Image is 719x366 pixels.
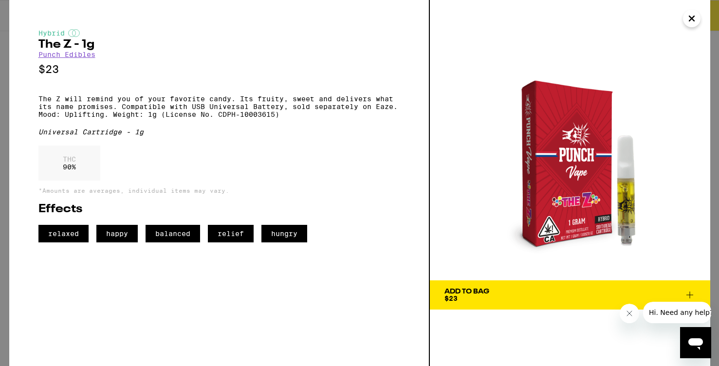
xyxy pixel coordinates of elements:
[38,51,95,58] a: Punch Edibles
[38,39,400,51] h2: The Z - 1g
[38,146,100,181] div: 90 %
[38,128,400,136] div: Universal Cartridge - 1g
[63,155,76,163] p: THC
[38,225,89,242] span: relaxed
[38,95,400,118] p: The Z will remind you of your favorite candy. Its fruity, sweet and delivers what its name promis...
[146,225,200,242] span: balanced
[6,7,70,15] span: Hi. Need any help?
[444,288,489,295] div: Add To Bag
[38,29,400,37] div: Hybrid
[620,304,639,323] iframe: Close message
[38,187,400,194] p: *Amounts are averages, individual items may vary.
[683,10,701,27] button: Close
[680,327,711,358] iframe: Button to launch messaging window
[643,302,711,323] iframe: Message from company
[38,63,400,75] p: $23
[68,29,80,37] img: hybridColor.svg
[208,225,254,242] span: relief
[38,203,400,215] h2: Effects
[444,294,458,302] span: $23
[261,225,307,242] span: hungry
[96,225,138,242] span: happy
[430,280,710,310] button: Add To Bag$23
